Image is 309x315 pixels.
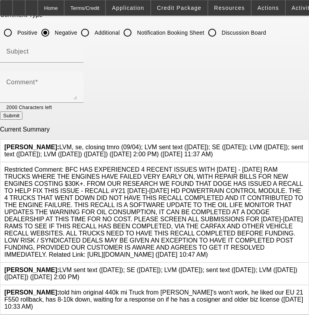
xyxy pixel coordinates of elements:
b: [PERSON_NAME]: [4,144,59,150]
span: Application [112,5,144,11]
span: told him original 440k mi Truck from [PERSON_NAME]'s won't work, he liked our EU 21 F550 rollback... [4,289,303,310]
span: Credit Package [157,5,202,11]
label: Positive [16,29,37,37]
button: Resources [208,0,251,15]
label: Notification Booking Sheet [135,29,204,37]
button: Application [106,0,150,15]
span: LVM, se, closing tmro (09/04); LVM sent text ([DATE]); SE ([DATE]); LVM ([DATE]); sent text ([DAT... [4,144,303,157]
mat-label: Subject [6,48,29,55]
label: Additional [93,29,120,37]
mat-hint: 2000 Characters left [6,103,52,111]
label: Discussion Board [220,29,266,37]
mat-label: Comment [6,79,35,85]
b: [PERSON_NAME]: [4,267,59,273]
label: Negative [53,29,77,37]
span: Restricted Comment: BFC HAS EXPERIENCED 4 RECENT ISSUES WITH [DATE] - [DATE] RAM TRUCKS WHERE THE... [4,166,303,258]
b: [PERSON_NAME]: [4,289,59,296]
button: Credit Package [151,0,207,15]
span: LVM sent text ([DATE]); SE ([DATE]); LVM ([DATE]); sent text ([DATE]); LVM ([DATE]) ([DATE]) ([DA... [4,267,297,280]
span: Actions [257,5,279,11]
span: Resources [214,5,245,11]
button: Actions [252,0,285,15]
